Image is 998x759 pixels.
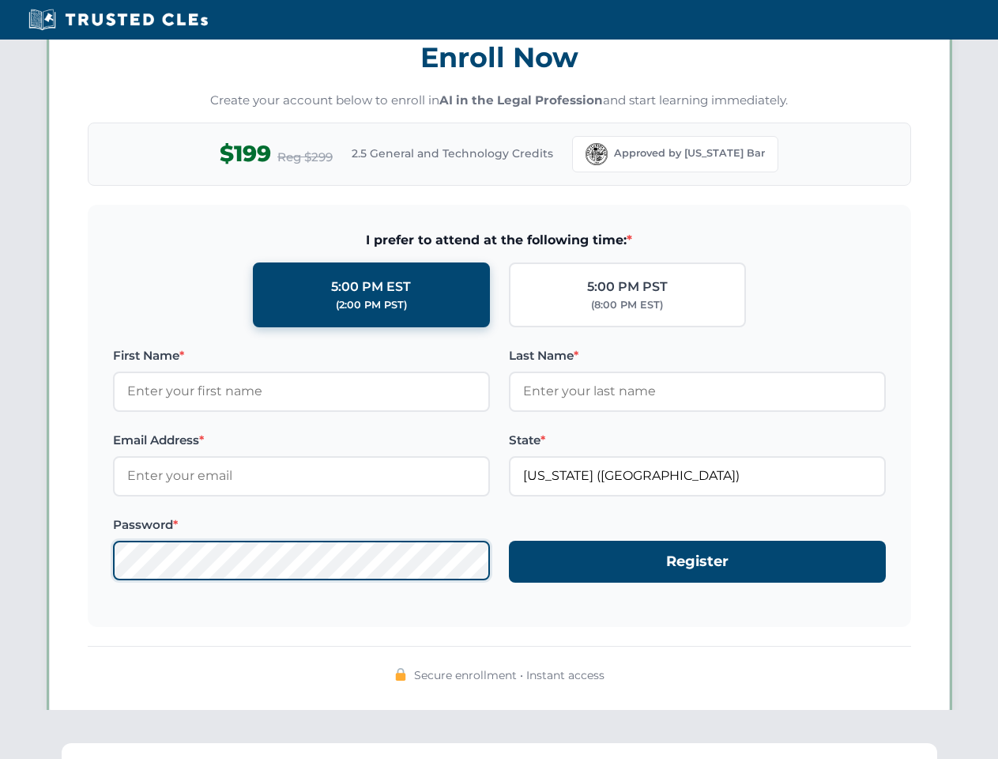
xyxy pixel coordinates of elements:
[277,148,333,167] span: Reg $299
[394,668,407,681] img: 🔒
[88,92,911,110] p: Create your account below to enroll in and start learning immediately.
[509,431,886,450] label: State
[586,143,608,165] img: Florida Bar
[509,346,886,365] label: Last Name
[414,666,604,684] span: Secure enrollment • Instant access
[113,230,886,251] span: I prefer to attend at the following time:
[113,372,490,411] input: Enter your first name
[113,456,490,496] input: Enter your email
[439,93,603,108] strong: AI in the Legal Profession
[113,515,490,534] label: Password
[352,145,553,162] span: 2.5 General and Technology Credits
[113,346,490,365] label: First Name
[509,456,886,496] input: Florida (FL)
[24,8,213,32] img: Trusted CLEs
[336,297,407,313] div: (2:00 PM PST)
[509,372,886,411] input: Enter your last name
[509,541,886,583] button: Register
[220,136,271,172] span: $199
[614,145,765,161] span: Approved by [US_STATE] Bar
[591,297,663,313] div: (8:00 PM EST)
[88,32,911,82] h3: Enroll Now
[587,277,668,297] div: 5:00 PM PST
[331,277,411,297] div: 5:00 PM EST
[113,431,490,450] label: Email Address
